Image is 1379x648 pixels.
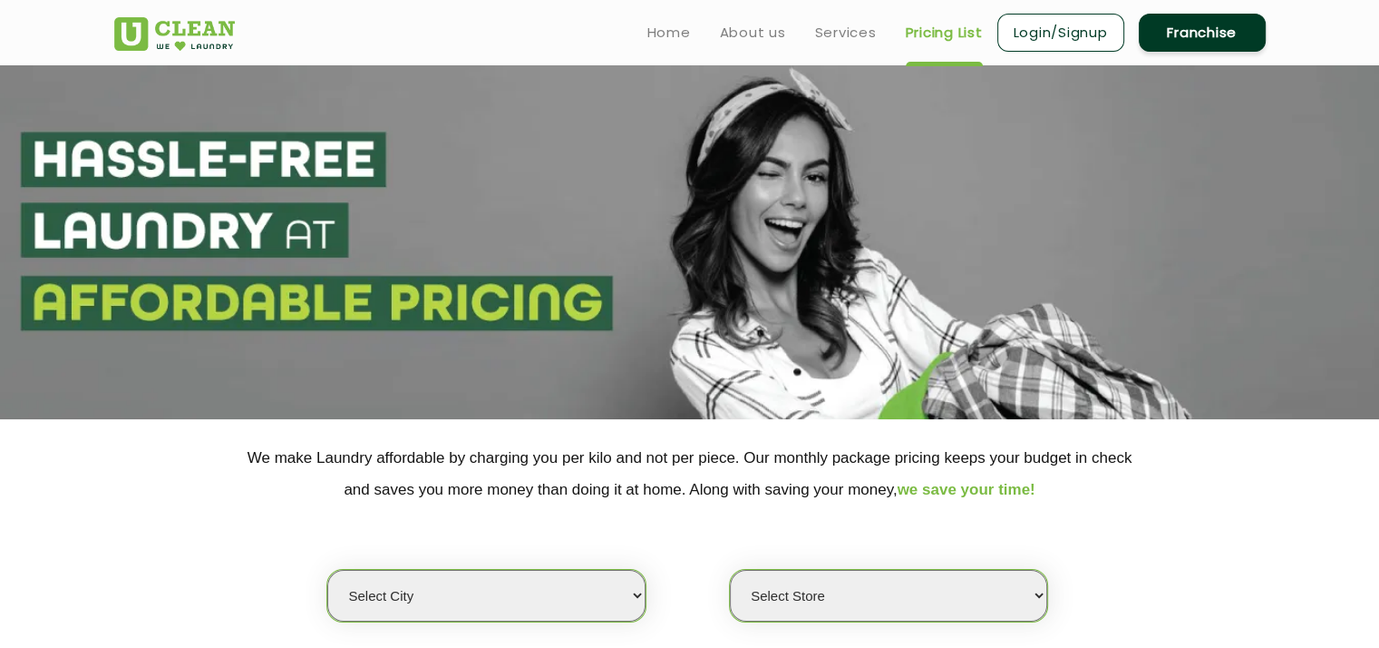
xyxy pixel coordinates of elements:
a: Login/Signup [997,14,1124,52]
a: About us [720,22,786,44]
a: Services [815,22,877,44]
a: Home [647,22,691,44]
a: Pricing List [906,22,983,44]
a: Franchise [1139,14,1266,52]
p: We make Laundry affordable by charging you per kilo and not per piece. Our monthly package pricin... [114,442,1266,506]
span: we save your time! [898,481,1035,498]
img: UClean Laundry and Dry Cleaning [114,17,235,51]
